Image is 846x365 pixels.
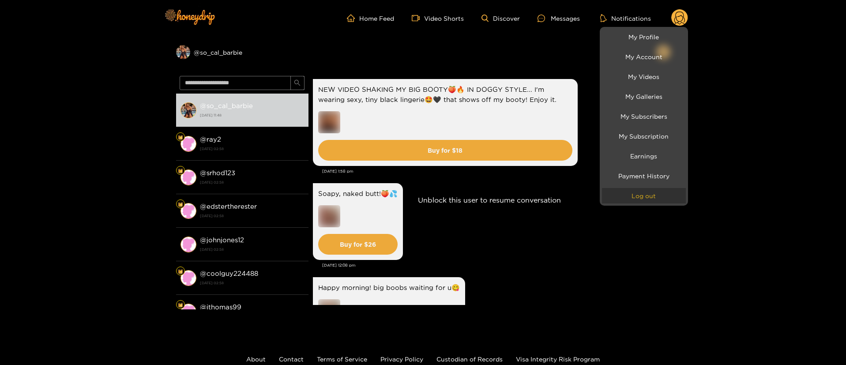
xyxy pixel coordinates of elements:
[602,148,686,164] a: Earnings
[602,29,686,45] a: My Profile
[602,89,686,104] a: My Galleries
[602,109,686,124] a: My Subscribers
[602,128,686,144] a: My Subscription
[602,49,686,64] a: My Account
[602,168,686,184] a: Payment History
[602,188,686,203] button: Log out
[602,69,686,84] a: My Videos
